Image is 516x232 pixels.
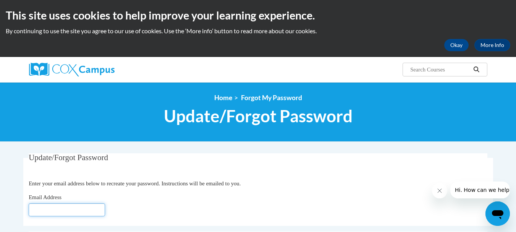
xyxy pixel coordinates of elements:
[432,183,447,198] iframe: Close message
[485,201,510,226] iframe: Button to launch messaging window
[29,63,174,76] a: Cox Campus
[450,182,510,198] iframe: Message from company
[29,63,115,76] img: Cox Campus
[6,27,510,35] p: By continuing to use the site you agree to our use of cookies. Use the ‘More info’ button to read...
[6,8,510,23] h2: This site uses cookies to help improve your learning experience.
[29,180,241,187] span: Enter your email address below to recreate your password. Instructions will be emailed to you.
[164,106,353,126] span: Update/Forgot Password
[29,153,108,162] span: Update/Forgot Password
[29,194,61,200] span: Email Address
[409,65,471,74] input: Search Courses
[29,203,105,216] input: Email
[444,39,469,51] button: Okay
[241,94,302,102] span: Forgot My Password
[471,65,482,74] button: Search
[214,94,232,102] a: Home
[5,5,62,11] span: Hi. How can we help?
[474,39,510,51] a: More Info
